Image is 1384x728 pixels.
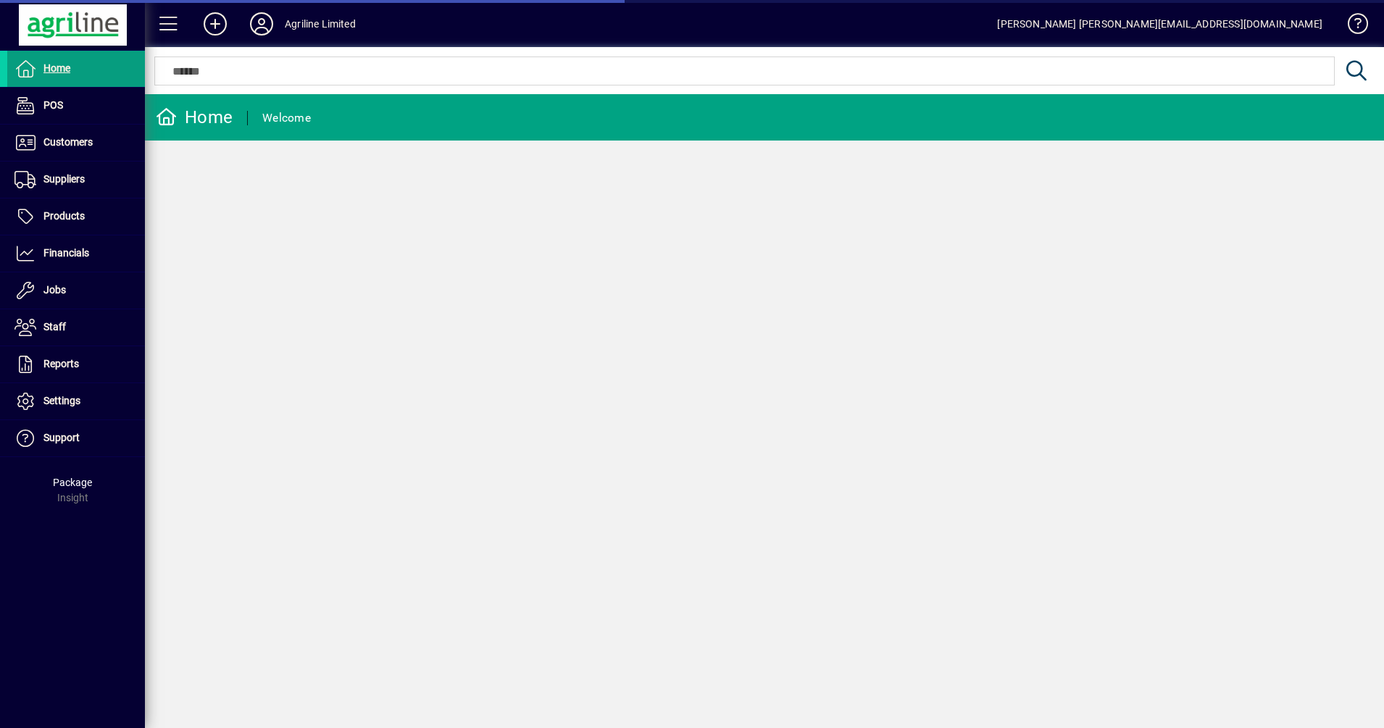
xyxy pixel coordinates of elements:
[238,11,285,37] button: Profile
[43,432,80,443] span: Support
[192,11,238,37] button: Add
[7,125,145,161] a: Customers
[7,383,145,419] a: Settings
[997,12,1322,35] div: [PERSON_NAME] [PERSON_NAME][EMAIL_ADDRESS][DOMAIN_NAME]
[285,12,356,35] div: Agriline Limited
[7,235,145,272] a: Financials
[7,88,145,124] a: POS
[43,395,80,406] span: Settings
[156,106,233,129] div: Home
[43,247,89,259] span: Financials
[7,420,145,456] a: Support
[53,477,92,488] span: Package
[43,62,70,74] span: Home
[7,346,145,382] a: Reports
[43,284,66,296] span: Jobs
[43,136,93,148] span: Customers
[43,173,85,185] span: Suppliers
[1337,3,1366,50] a: Knowledge Base
[43,358,79,369] span: Reports
[7,309,145,346] a: Staff
[43,99,63,111] span: POS
[7,162,145,198] a: Suppliers
[7,198,145,235] a: Products
[262,106,311,130] div: Welcome
[7,272,145,309] a: Jobs
[43,321,66,332] span: Staff
[43,210,85,222] span: Products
